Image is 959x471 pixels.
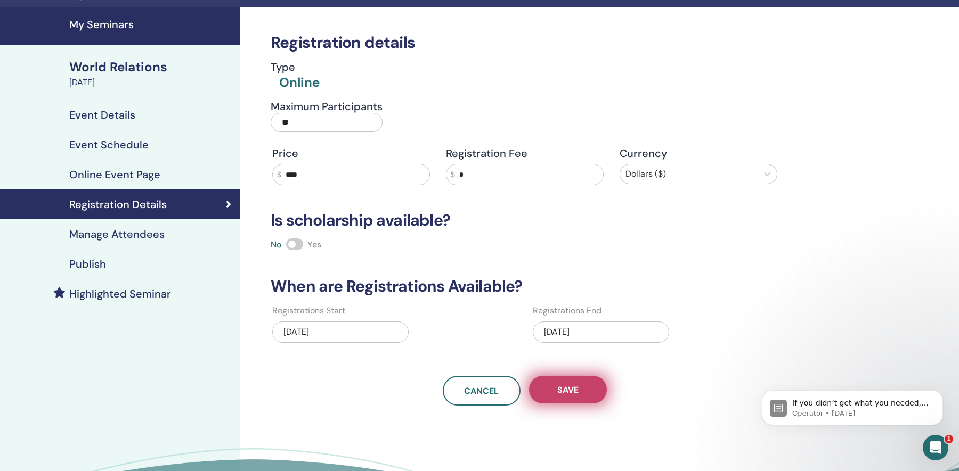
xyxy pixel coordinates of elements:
span: $ [451,169,455,180]
div: Online [279,73,320,92]
label: Registrations End [533,304,602,317]
h4: Registration Fee [446,147,604,160]
label: Registrations Start [272,304,345,317]
h4: Currency [620,147,777,160]
h4: Event Details [69,109,135,121]
div: World Relations [69,58,233,76]
h4: Publish [69,258,106,270]
iframe: Intercom notifications message [746,368,959,442]
h4: Maximum Participants [271,100,383,113]
span: Yes [307,239,321,250]
div: [DATE] [533,321,669,343]
span: 1 [945,435,953,443]
h4: Manage Attendees [69,228,165,241]
span: Cancel [464,385,499,396]
h4: Type [271,61,320,73]
a: World Relations[DATE] [63,58,240,89]
h3: When are Registrations Available? [264,277,785,296]
h3: Is scholarship available? [264,211,785,230]
div: [DATE] [272,321,409,343]
h4: Highlighted Seminar [69,287,171,300]
a: Cancel [443,376,521,406]
h4: Price [272,147,430,160]
h4: Online Event Page [69,168,160,181]
h4: Registration Details [69,198,167,211]
span: $ [277,169,281,180]
h4: Event Schedule [69,138,149,151]
input: Maximum Participants [271,113,383,132]
span: Save [557,384,579,395]
h3: Registration details [264,33,785,52]
h4: My Seminars [69,18,233,31]
span: No [271,239,282,250]
div: [DATE] [69,76,233,89]
iframe: Intercom live chat [923,435,948,460]
button: Save [529,376,607,403]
